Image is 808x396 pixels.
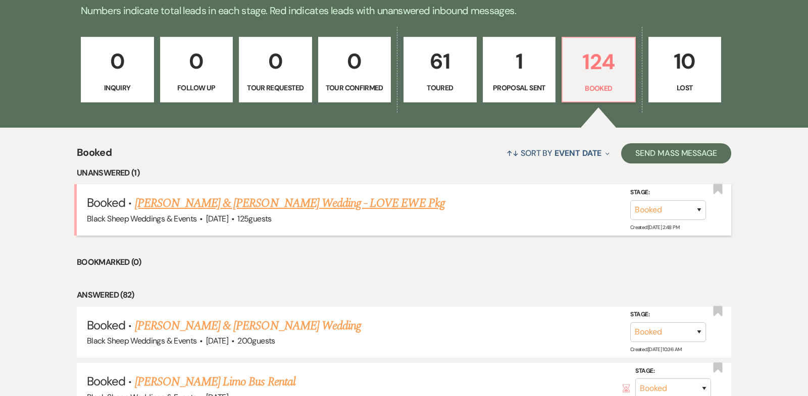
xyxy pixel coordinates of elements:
p: 0 [167,44,227,78]
span: 125 guests [237,213,271,224]
a: [PERSON_NAME] Limo Bus Rental [135,373,295,391]
span: 200 guests [237,335,275,346]
p: 0 [87,44,147,78]
p: Tour Confirmed [325,82,385,93]
p: Numbers indicate total leads in each stage. Red indicates leads with unanswered inbound messages. [40,3,768,19]
p: 61 [410,44,470,78]
a: 0Tour Confirmed [318,37,391,102]
button: Send Mass Message [621,143,731,163]
li: Unanswered (1) [77,166,731,180]
li: Answered (82) [77,289,731,302]
p: 0 [325,44,385,78]
a: 10Lost [648,37,722,102]
span: Booked [87,317,125,333]
a: 61Toured [403,37,477,102]
a: [PERSON_NAME] & [PERSON_NAME] Wedding [135,317,361,335]
p: Toured [410,82,470,93]
p: Proposal Sent [489,82,549,93]
a: [PERSON_NAME] & [PERSON_NAME] Wedding - LOVE EWE Pkg [135,194,445,212]
span: Booked [87,195,125,210]
a: 0Follow Up [160,37,233,102]
span: Black Sheep Weddings & Events [87,213,196,224]
span: Event Date [554,148,601,158]
label: Stage: [635,365,711,376]
a: 0Inquiry [81,37,154,102]
span: Created: [DATE] 10:36 AM [630,346,681,353]
span: Black Sheep Weddings & Events [87,335,196,346]
span: [DATE] [206,335,228,346]
button: Sort By Event Date [502,140,614,166]
span: ↑↓ [507,148,519,158]
p: Booked [569,83,629,94]
a: 1Proposal Sent [483,37,556,102]
p: 10 [655,44,715,78]
span: Created: [DATE] 2:48 PM [630,223,679,230]
p: Follow Up [167,82,227,93]
a: 0Tour Requested [239,37,312,102]
p: 1 [489,44,549,78]
a: 124Booked [562,37,636,102]
span: Booked [87,373,125,389]
p: Inquiry [87,82,147,93]
p: 124 [569,45,629,79]
p: Tour Requested [245,82,306,93]
li: Bookmarked (0) [77,256,731,269]
p: Lost [655,82,715,93]
label: Stage: [630,309,706,320]
label: Stage: [630,187,706,198]
p: 0 [245,44,306,78]
span: Booked [77,145,112,166]
span: [DATE] [206,213,228,224]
